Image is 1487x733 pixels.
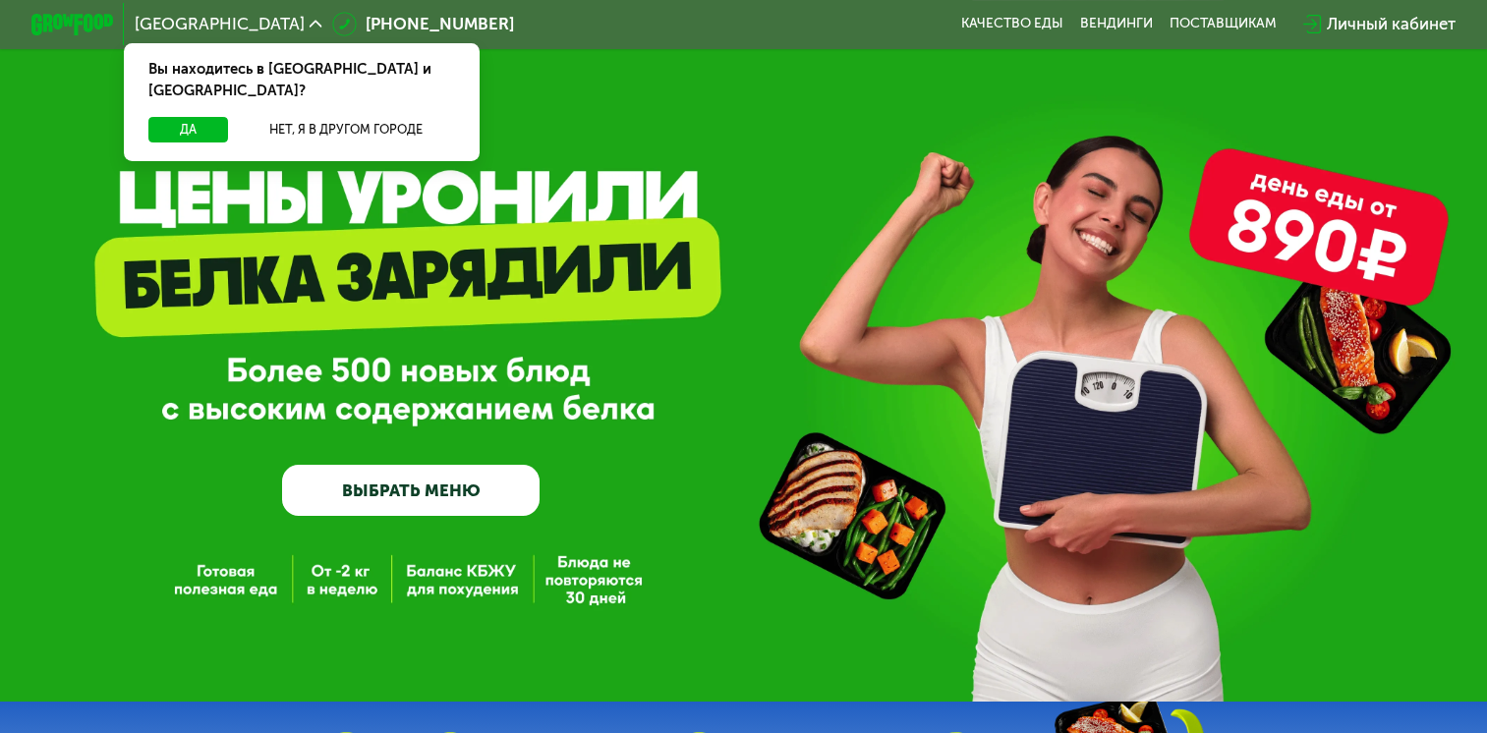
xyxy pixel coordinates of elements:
a: Вендинги [1080,16,1153,32]
a: ВЫБРАТЬ МЕНЮ [282,465,540,517]
span: [GEOGRAPHIC_DATA] [135,16,305,32]
div: Вы находитесь в [GEOGRAPHIC_DATA] и [GEOGRAPHIC_DATA]? [124,43,479,118]
button: Да [148,117,228,141]
a: Качество еды [961,16,1063,32]
a: [PHONE_NUMBER] [332,12,514,36]
div: Личный кабинет [1327,12,1456,36]
div: поставщикам [1170,16,1277,32]
button: Нет, я в другом городе [237,117,455,141]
